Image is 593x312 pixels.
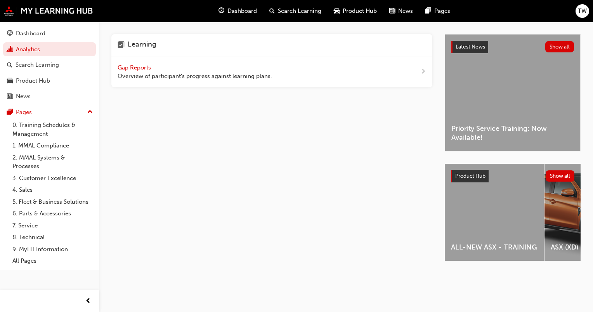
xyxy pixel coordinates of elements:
[451,41,574,53] a: Latest NewsShow all
[451,170,574,182] a: Product HubShow all
[9,152,96,172] a: 2. MMAL Systems & Processes
[9,243,96,255] a: 9. MyLH Information
[383,3,419,19] a: news-iconNews
[128,40,156,50] h4: Learning
[9,119,96,140] a: 0. Training Schedules & Management
[425,6,431,16] span: pages-icon
[3,105,96,120] button: Pages
[576,4,589,18] button: TW
[16,92,31,101] div: News
[4,6,93,16] img: mmal
[9,196,96,208] a: 5. Fleet & Business Solutions
[343,7,377,16] span: Product Hub
[420,67,426,77] span: next-icon
[3,58,96,72] a: Search Learning
[419,3,456,19] a: pages-iconPages
[9,184,96,196] a: 4. Sales
[578,7,587,16] span: TW
[9,140,96,152] a: 1. MMAL Compliance
[118,72,272,81] span: Overview of participant's progress against learning plans.
[218,6,224,16] span: guage-icon
[85,296,91,306] span: prev-icon
[389,6,395,16] span: news-icon
[16,29,45,38] div: Dashboard
[7,78,13,85] span: car-icon
[212,3,263,19] a: guage-iconDashboard
[9,220,96,232] a: 7. Service
[3,89,96,104] a: News
[7,62,12,69] span: search-icon
[87,107,93,117] span: up-icon
[3,74,96,88] a: Product Hub
[263,3,328,19] a: search-iconSearch Learning
[118,64,153,71] span: Gap Reports
[7,109,13,116] span: pages-icon
[227,7,257,16] span: Dashboard
[451,243,538,252] span: ALL-NEW ASX - TRAINING
[16,108,32,117] div: Pages
[455,173,485,179] span: Product Hub
[9,231,96,243] a: 8. Technical
[7,46,13,53] span: chart-icon
[3,25,96,105] button: DashboardAnalyticsSearch LearningProduct HubNews
[545,41,574,52] button: Show all
[269,6,275,16] span: search-icon
[434,7,450,16] span: Pages
[3,26,96,41] a: Dashboard
[456,43,485,50] span: Latest News
[9,172,96,184] a: 3. Customer Excellence
[9,208,96,220] a: 6. Parts & Accessories
[16,61,59,69] div: Search Learning
[7,30,13,37] span: guage-icon
[9,255,96,267] a: All Pages
[328,3,383,19] a: car-iconProduct Hub
[445,164,544,261] a: ALL-NEW ASX - TRAINING
[546,170,575,182] button: Show all
[7,93,13,100] span: news-icon
[118,40,125,50] span: learning-icon
[278,7,321,16] span: Search Learning
[451,124,574,142] span: Priority Service Training: Now Available!
[111,57,432,87] a: Gap Reports Overview of participant's progress against learning plans.next-icon
[16,76,50,85] div: Product Hub
[334,6,340,16] span: car-icon
[445,34,581,151] a: Latest NewsShow allPriority Service Training: Now Available!
[398,7,413,16] span: News
[3,42,96,57] a: Analytics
